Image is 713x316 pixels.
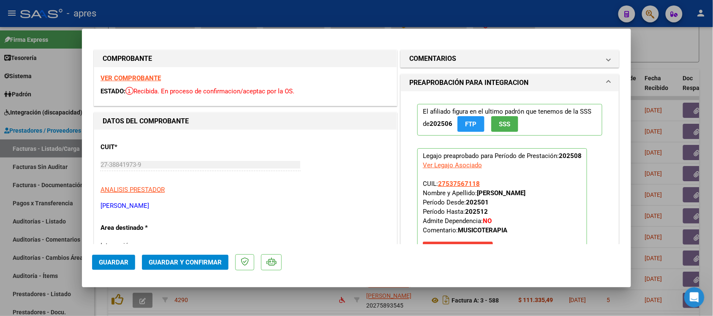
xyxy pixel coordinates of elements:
[401,50,619,67] mat-expansion-panel-header: COMENTARIOS
[401,74,619,91] mat-expansion-panel-header: PREAPROBACIÓN PARA INTEGRACION
[101,87,125,95] span: ESTADO:
[92,255,135,270] button: Guardar
[409,78,528,88] h1: PREAPROBACIÓN PARA INTEGRACION
[423,242,493,257] button: Quitar Legajo
[491,116,518,132] button: SSS
[423,161,482,170] div: Ver Legajo Asociado
[483,217,492,225] strong: NO
[430,120,452,128] strong: 202506
[499,120,511,128] span: SSS
[423,226,507,234] span: Comentario:
[401,91,619,280] div: PREAPROBACIÓN PARA INTEGRACION
[149,259,222,266] span: Guardar y Confirmar
[99,259,128,266] span: Guardar
[101,74,161,82] a: VER COMPROBANTE
[559,152,582,160] strong: 202508
[430,244,440,254] mat-icon: save
[103,117,189,125] strong: DATOS DEL COMPROBANTE
[101,186,165,193] span: ANALISIS PRESTADOR
[103,54,152,63] strong: COMPROBANTE
[101,242,132,249] span: Integración
[465,120,477,128] span: FTP
[457,116,484,132] button: FTP
[423,180,525,234] span: CUIL: Nombre y Apellido: Período Desde: Período Hasta: Admite Dependencia:
[458,226,507,234] strong: MUSICOTERAPIA
[125,87,294,95] span: Recibida. En proceso de confirmacion/aceptac por la OS.
[417,148,587,261] p: Legajo preaprobado para Período de Prestación:
[409,54,456,64] h1: COMENTARIOS
[142,255,229,270] button: Guardar y Confirmar
[101,201,390,211] p: [PERSON_NAME]
[101,223,188,233] p: Area destinado *
[438,180,480,188] span: 27537567118
[466,199,489,206] strong: 202501
[477,189,525,197] strong: [PERSON_NAME]
[684,287,705,308] iframe: Intercom live chat
[465,208,488,215] strong: 202512
[101,142,188,152] p: CUIT
[417,104,602,136] p: El afiliado figura en el ultimo padrón que tenemos de la SSS de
